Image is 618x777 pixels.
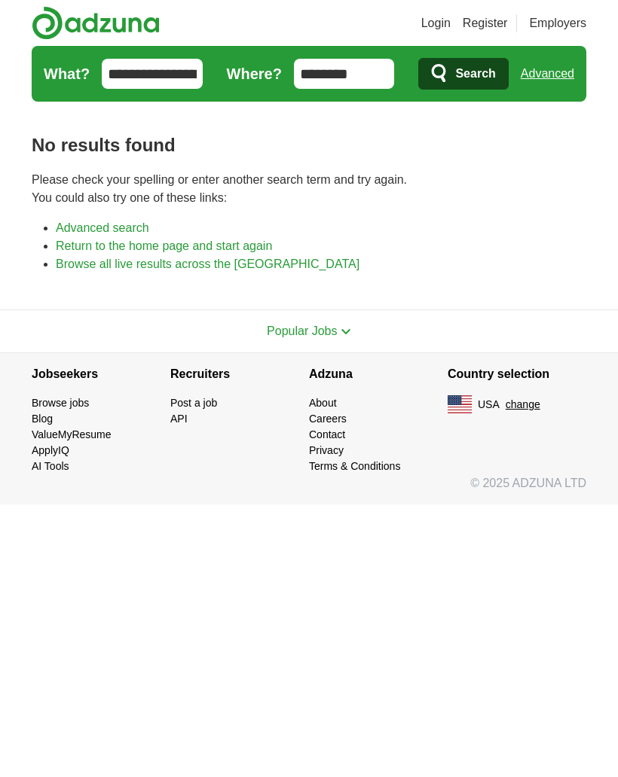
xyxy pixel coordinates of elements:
[506,397,540,413] button: change
[20,474,598,504] div: © 2025 ADZUNA LTD
[32,413,53,425] a: Blog
[309,460,400,472] a: Terms & Conditions
[521,59,574,89] a: Advanced
[309,413,347,425] a: Careers
[309,428,345,440] a: Contact
[56,239,272,252] a: Return to the home page and start again
[455,59,495,89] span: Search
[448,395,472,413] img: US flag
[463,14,508,32] a: Register
[529,14,586,32] a: Employers
[32,428,112,440] a: ValueMyResume
[170,413,188,425] a: API
[309,444,344,456] a: Privacy
[267,325,337,337] span: Popular Jobs
[32,444,69,456] a: ApplyIQ
[56,221,149,234] a: Advanced search
[32,132,586,159] h1: No results found
[32,397,89,409] a: Browse jobs
[32,460,69,472] a: AI Tools
[32,171,586,207] p: Please check your spelling or enter another search term and try again. You could also try one of ...
[421,14,451,32] a: Login
[56,257,359,270] a: Browse all live results across the [GEOGRAPHIC_DATA]
[44,62,90,85] label: What?
[341,328,351,335] img: toggle icon
[309,397,337,409] a: About
[170,397,217,409] a: Post a job
[32,6,160,40] img: Adzuna logo
[478,397,500,413] span: USA
[448,353,586,395] h4: Country selection
[418,58,508,90] button: Search
[227,62,282,85] label: Where?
